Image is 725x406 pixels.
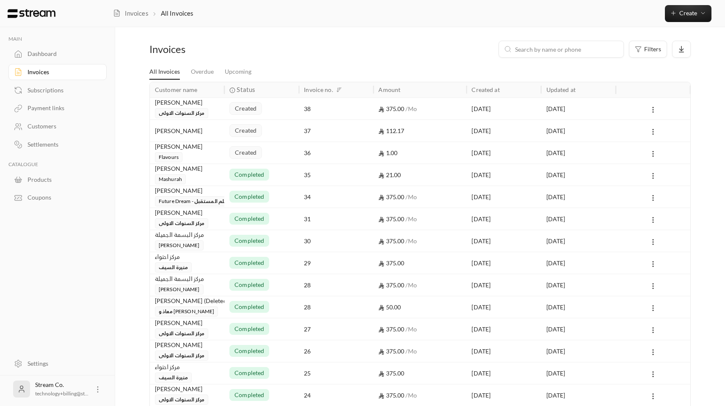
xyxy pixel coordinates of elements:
[378,120,461,142] div: 112.17
[378,186,461,208] div: 375.00
[155,262,192,273] span: منيرة السيف
[155,208,219,217] div: [PERSON_NAME]
[28,122,96,131] div: Customers
[304,230,368,252] div: 30
[35,390,88,397] span: technology+billing@st...
[304,120,368,142] div: 37
[8,100,107,117] a: Payment links
[155,164,219,173] div: [PERSON_NAME]
[546,340,611,362] div: [DATE]
[234,236,264,245] span: completed
[28,359,96,368] div: Settings
[471,252,536,274] div: [DATE]
[113,8,148,18] a: Invoices
[155,274,219,284] div: ﻣﺮﻛﺰ ﺍﻟﺒﺴﻤﺔ ﺍﻟﺠﻤﻴﻠﺔ
[378,98,461,120] div: 375.00
[304,384,368,406] div: 24
[471,120,536,142] div: [DATE]
[155,284,204,295] span: [PERSON_NAME]
[8,118,107,135] a: Customers
[679,9,697,17] span: Create
[471,86,499,93] div: Created at
[8,46,107,62] a: Dashboard
[546,186,611,208] div: [DATE]
[8,64,107,81] a: Invoices
[161,8,193,18] p: All Invoices
[155,384,219,394] div: [PERSON_NAME]
[304,98,368,120] div: 38
[8,161,107,168] p: CATALOGUE
[234,369,264,377] span: completed
[405,215,416,222] span: / Mo
[155,340,219,350] div: [PERSON_NAME]
[546,318,611,340] div: [DATE]
[28,193,96,202] div: Coupons
[225,64,251,79] a: Upcoming
[234,214,264,223] span: completed
[235,126,256,135] span: created
[546,384,611,406] div: [DATE]
[155,86,198,93] div: Customer name
[378,164,461,186] div: 21.00
[471,208,536,230] div: [DATE]
[471,340,536,362] div: [DATE]
[155,362,219,372] div: مركز احتواء
[237,85,255,94] span: Status
[665,5,711,22] button: Create
[155,240,204,250] span: [PERSON_NAME]
[155,142,219,151] div: [PERSON_NAME]
[405,237,416,245] span: / Mo
[155,306,218,317] span: معاذ و [PERSON_NAME]
[405,325,416,333] span: / Mo
[546,164,611,186] div: [DATE]
[234,391,264,399] span: completed
[471,98,536,120] div: [DATE]
[28,68,96,76] div: Invoices
[8,189,107,206] a: Coupons
[378,230,461,252] div: 375.00
[28,140,96,149] div: Settlements
[234,192,264,201] span: completed
[155,373,192,383] span: منيرة السيف
[155,395,208,405] span: مركز السنوات الاولى
[304,362,368,384] div: 25
[304,274,368,296] div: 28
[471,296,536,318] div: [DATE]
[234,281,264,289] span: completed
[155,230,219,239] div: ﻣﺮﻛﺰ ﺍﻟﺒﺴﻤﺔ ﺍﻟﺠﻤﻴﻠﺔ
[113,8,193,18] nav: breadcrumb
[629,41,667,58] button: Filters
[28,50,96,58] div: Dashboard
[378,362,461,384] div: 375.00
[155,328,208,339] span: مركز السنوات الاولى
[155,318,219,328] div: [PERSON_NAME]
[546,98,611,120] div: [DATE]
[515,44,618,54] input: Search by name or phone
[234,170,264,179] span: completed
[546,362,611,384] div: [DATE]
[28,175,96,184] div: Products
[155,186,219,195] div: [PERSON_NAME]
[405,348,416,355] span: / Mo
[471,274,536,296] div: [DATE]
[378,252,461,274] div: 375.00
[644,46,661,52] span: Filters
[304,186,368,208] div: 34
[155,108,208,118] span: مركز السنوات الاولى
[155,218,208,228] span: مركز السنوات الاولى
[304,252,368,274] div: 29
[546,274,611,296] div: [DATE]
[304,340,368,362] div: 26
[471,362,536,384] div: [DATE]
[234,347,264,355] span: completed
[471,384,536,406] div: [DATE]
[378,86,400,93] div: Amount
[235,148,256,157] span: created
[378,296,461,318] div: 50.00
[378,318,461,340] div: 375.00
[234,259,264,267] span: completed
[191,64,214,79] a: Overdue
[155,98,219,107] div: [PERSON_NAME]
[235,104,256,113] span: created
[155,152,182,162] span: Flavours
